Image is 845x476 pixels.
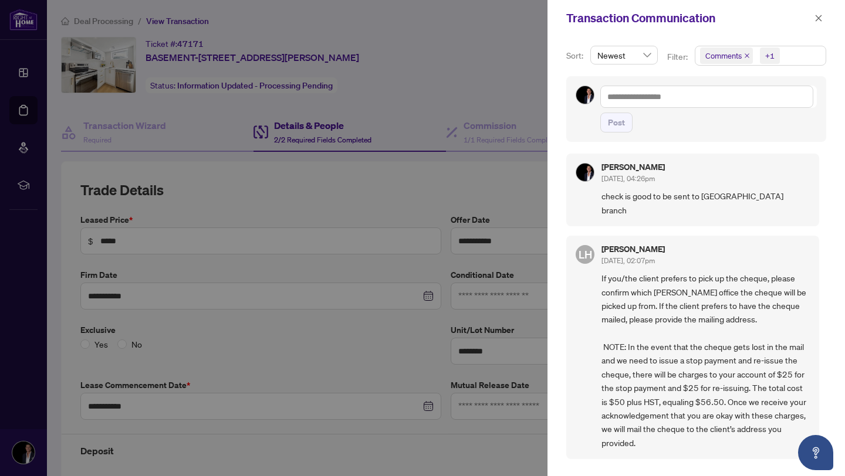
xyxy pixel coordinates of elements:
span: close [814,14,823,22]
span: If you/the client prefers to pick up the cheque, please confirm which [PERSON_NAME] office the ch... [601,271,810,450]
span: check is good to be sent to [GEOGRAPHIC_DATA] branch [601,189,810,217]
button: Post [600,113,633,132]
img: Profile Icon [576,86,594,104]
span: Comments [705,50,742,62]
span: [DATE], 02:07pm [601,256,655,265]
div: +1 [765,50,775,62]
span: [DATE], 04:26pm [601,174,655,183]
h5: [PERSON_NAME] [601,163,665,171]
span: Newest [597,46,651,64]
p: Filter: [667,50,689,63]
p: Sort: [566,49,586,62]
img: Profile Icon [576,164,594,181]
h5: [PERSON_NAME] [601,245,665,253]
span: Comments [700,47,753,64]
span: close [744,53,750,59]
div: Transaction Communication [566,9,811,27]
button: Open asap [798,435,833,470]
span: LH [579,246,592,263]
